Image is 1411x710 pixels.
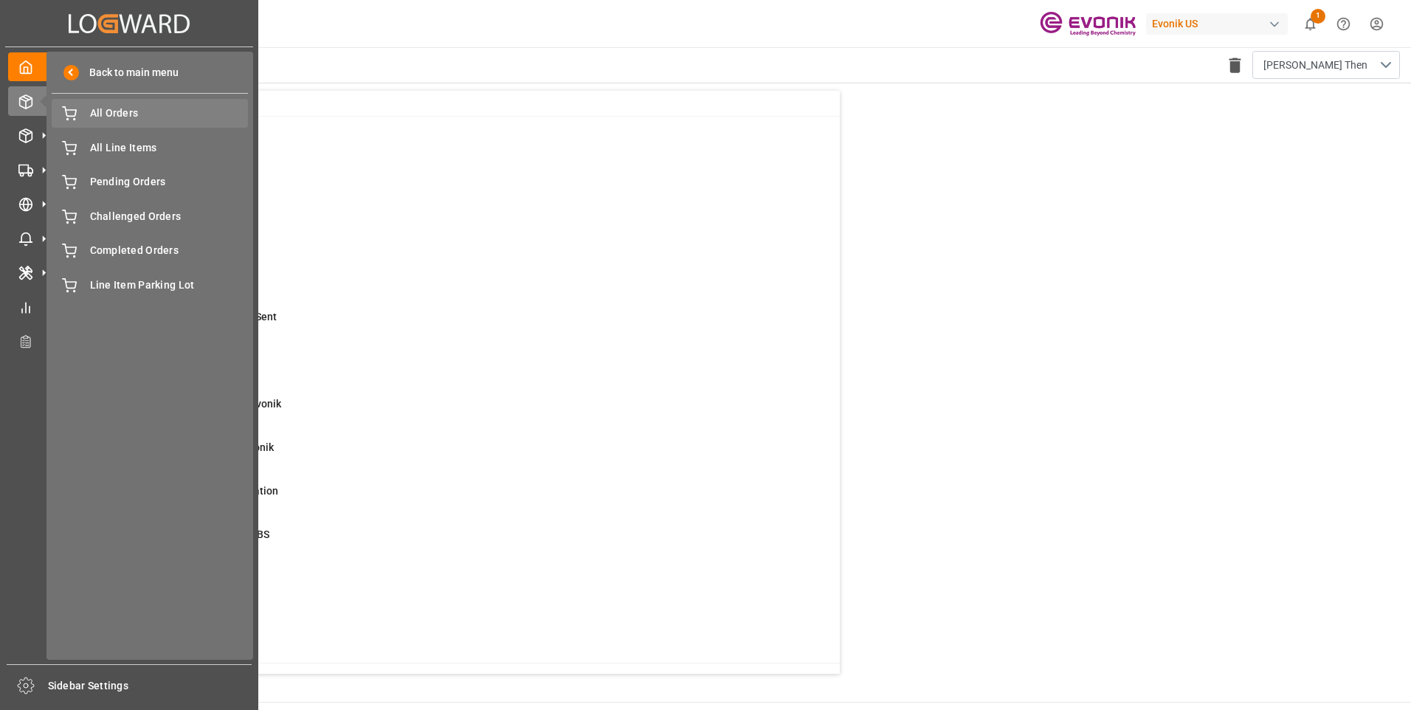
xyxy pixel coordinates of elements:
a: Challenged Orders [52,201,248,230]
span: 1 [1311,9,1325,24]
a: 29ETD>3 Days Past,No Cost Msg SentShipment [76,309,821,340]
a: 1Pending Bkg Request sent to ABSShipment [76,527,821,558]
span: Sidebar Settings [48,678,252,694]
a: 2ABS: No Bkg Req Sent DateShipment [76,222,821,253]
a: 33ABS: No Init Bkg Conf DateShipment [76,179,821,210]
span: Back to main menu [79,65,179,80]
a: 1Error on Initial Sales Order to EvonikShipment [76,396,821,427]
span: All Line Items [90,140,249,156]
a: My Cockpit [8,52,250,81]
a: 0Error Sales Order Update to EvonikShipment [76,440,821,471]
a: 5ETD < 3 Days,No Del # Rec'dShipment [76,353,821,384]
a: Completed Orders [52,236,248,265]
a: Pending Orders [52,168,248,196]
a: 16ETA > 10 Days , No ATA EnteredShipment [76,266,821,297]
img: Evonik-brand-mark-Deep-Purple-RGB.jpeg_1700498283.jpeg [1040,11,1136,37]
span: [PERSON_NAME] Then [1263,58,1367,73]
button: Evonik US [1146,10,1294,38]
a: 0MOT Missing at Order LevelSales Order-IVPO [76,135,821,166]
a: My Reports [8,292,250,321]
div: Evonik US [1146,13,1288,35]
button: Help Center [1327,7,1360,41]
span: Line Item Parking Lot [90,278,249,293]
a: 25ABS: Missing Booking ConfirmationShipment [76,483,821,514]
a: Line Item Parking Lot [52,270,248,299]
button: show 1 new notifications [1294,7,1327,41]
span: Pending Orders [90,174,249,190]
a: All Orders [52,99,248,128]
span: Completed Orders [90,243,249,258]
a: All Line Items [52,133,248,162]
a: 3TU : Pre-Leg Shipment # ErrorTransport Unit [76,614,821,645]
a: 4Main-Leg Shipment # ErrorShipment [76,571,821,602]
span: Challenged Orders [90,209,249,224]
span: All Orders [90,106,249,121]
button: open menu [1252,51,1400,79]
a: Transport Planner [8,327,250,356]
